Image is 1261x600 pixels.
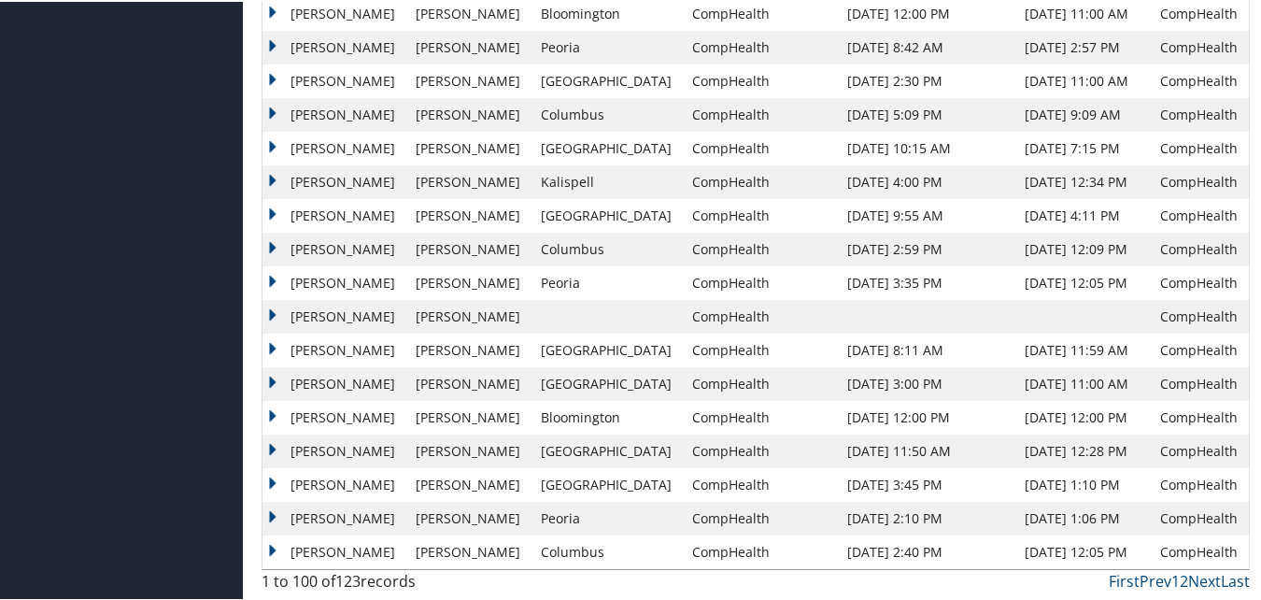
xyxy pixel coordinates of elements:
td: CompHealth [1151,466,1249,500]
td: [PERSON_NAME] [262,500,406,534]
td: [PERSON_NAME] [406,466,531,500]
td: CompHealth [683,534,837,567]
td: [PERSON_NAME] [406,500,531,534]
td: CompHealth [1151,130,1249,164]
td: CompHealth [1151,96,1249,130]
td: CompHealth [1151,433,1249,466]
td: [DATE] 12:34 PM [1015,164,1151,197]
td: Bloomington [531,399,683,433]
td: CompHealth [1151,164,1249,197]
a: Next [1188,569,1221,590]
td: CompHealth [1151,534,1249,567]
td: CompHealth [1151,29,1249,63]
td: [PERSON_NAME] [406,365,531,399]
td: [DATE] 12:00 PM [838,399,1016,433]
td: CompHealth [683,332,837,365]
td: Columbus [531,96,683,130]
td: [PERSON_NAME] [262,29,406,63]
td: [DATE] 2:10 PM [838,500,1016,534]
td: CompHealth [683,298,837,332]
td: CompHealth [1151,264,1249,298]
td: Peoria [531,29,683,63]
td: [DATE] 5:09 PM [838,96,1016,130]
td: [DATE] 2:30 PM [838,63,1016,96]
td: CompHealth [683,29,837,63]
td: CompHealth [683,164,837,197]
td: [PERSON_NAME] [406,130,531,164]
td: [DATE] 2:57 PM [1015,29,1151,63]
td: [PERSON_NAME] [262,130,406,164]
td: [PERSON_NAME] [262,466,406,500]
td: [PERSON_NAME] [262,231,406,264]
td: [GEOGRAPHIC_DATA] [531,466,683,500]
td: [PERSON_NAME] [262,264,406,298]
td: [PERSON_NAME] [406,231,531,264]
td: CompHealth [683,96,837,130]
a: 2 [1180,569,1188,590]
td: [PERSON_NAME] [262,164,406,197]
td: [GEOGRAPHIC_DATA] [531,63,683,96]
td: [PERSON_NAME] [262,63,406,96]
td: [DATE] 2:59 PM [838,231,1016,264]
td: [DATE] 8:42 AM [838,29,1016,63]
td: [DATE] 12:05 PM [1015,264,1151,298]
td: [PERSON_NAME] [406,63,531,96]
td: [PERSON_NAME] [262,399,406,433]
td: [DATE] 4:11 PM [1015,197,1151,231]
td: [PERSON_NAME] [406,298,531,332]
td: [DATE] 2:40 PM [838,534,1016,567]
td: [PERSON_NAME] [406,433,531,466]
td: [DATE] 7:15 PM [1015,130,1151,164]
td: CompHealth [1151,332,1249,365]
td: [GEOGRAPHIC_DATA] [531,130,683,164]
td: [DATE] 10:15 AM [838,130,1016,164]
td: [PERSON_NAME] [262,298,406,332]
td: CompHealth [1151,298,1249,332]
td: CompHealth [1151,231,1249,264]
td: [PERSON_NAME] [406,96,531,130]
td: CompHealth [683,197,837,231]
a: 1 [1171,569,1180,590]
td: [PERSON_NAME] [406,164,531,197]
td: [GEOGRAPHIC_DATA] [531,332,683,365]
td: [PERSON_NAME] [262,433,406,466]
td: [DATE] 1:10 PM [1015,466,1151,500]
td: CompHealth [683,130,837,164]
td: [GEOGRAPHIC_DATA] [531,433,683,466]
td: CompHealth [1151,365,1249,399]
a: First [1109,569,1140,590]
td: [DATE] 3:00 PM [838,365,1016,399]
td: CompHealth [683,365,837,399]
td: [PERSON_NAME] [406,534,531,567]
td: [PERSON_NAME] [262,365,406,399]
td: Peoria [531,500,683,534]
td: [DATE] 12:28 PM [1015,433,1151,466]
td: [DATE] 3:35 PM [838,264,1016,298]
td: [DATE] 12:00 PM [1015,399,1151,433]
td: [PERSON_NAME] [406,264,531,298]
td: CompHealth [683,433,837,466]
td: [GEOGRAPHIC_DATA] [531,365,683,399]
td: [PERSON_NAME] [262,332,406,365]
td: CompHealth [1151,399,1249,433]
td: CompHealth [1151,197,1249,231]
td: CompHealth [683,500,837,534]
td: Kalispell [531,164,683,197]
td: [DATE] 11:50 AM [838,433,1016,466]
span: 123 [335,569,361,590]
td: CompHealth [683,231,837,264]
td: [PERSON_NAME] [262,197,406,231]
td: [DATE] 11:00 AM [1015,63,1151,96]
td: [PERSON_NAME] [406,399,531,433]
td: [GEOGRAPHIC_DATA] [531,197,683,231]
a: Last [1221,569,1250,590]
td: [DATE] 11:00 AM [1015,365,1151,399]
td: CompHealth [683,63,837,96]
td: [DATE] 3:45 PM [838,466,1016,500]
a: Prev [1140,569,1171,590]
td: [DATE] 4:00 PM [838,164,1016,197]
td: CompHealth [683,466,837,500]
td: [DATE] 12:09 PM [1015,231,1151,264]
td: [DATE] 12:05 PM [1015,534,1151,567]
td: [PERSON_NAME] [262,534,406,567]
